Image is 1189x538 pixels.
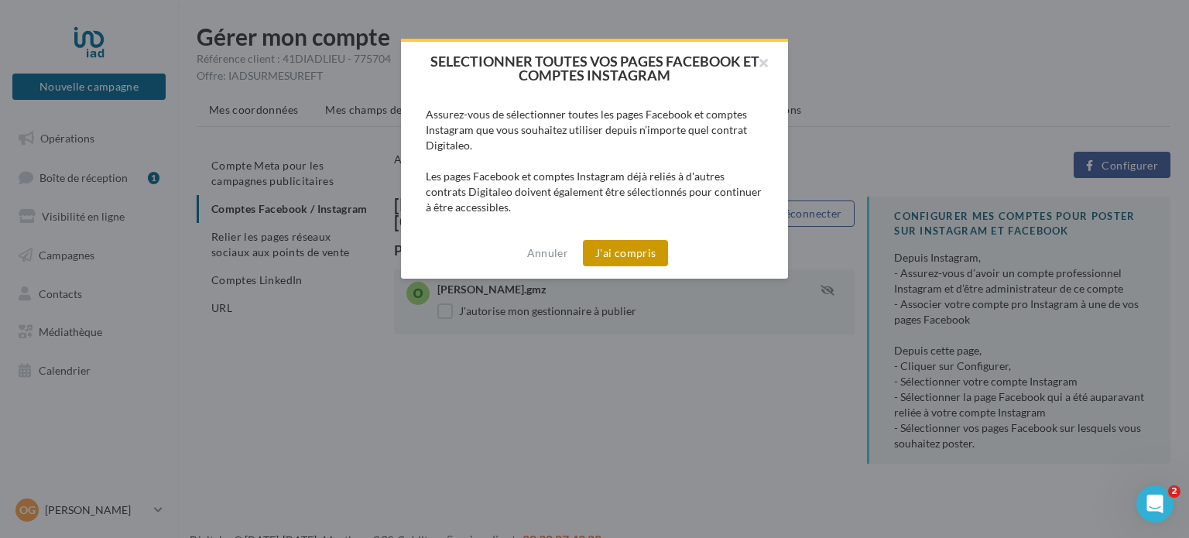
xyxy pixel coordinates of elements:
[1136,485,1174,523] iframe: Intercom live chat
[1168,485,1180,498] span: 2
[426,107,763,215] div: Assurez-vous de sélectionner toutes les pages Facebook et comptes Instagram que vous souhaitez ut...
[426,54,763,82] h2: SELECTIONNER TOUTES VOS PAGES FACEBOOK ET COMPTES INSTAGRAM
[583,240,668,266] button: J'ai compris
[521,244,574,262] button: Annuler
